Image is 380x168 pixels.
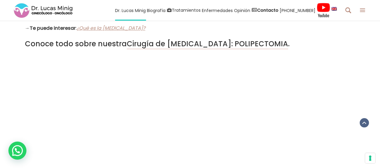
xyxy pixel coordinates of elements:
[30,25,76,32] b: Te puede interesar
[127,39,288,49] a: Cirugía de [MEDICAL_DATA]: POLIPECTOMIA
[257,7,278,13] strong: Contacto
[115,7,146,14] span: Dr. Lucas Minig
[25,38,355,50] h3: Conoce todo sobre nuestra .
[76,25,77,32] span: :
[77,25,145,32] a: ¿Qué es la [MEDICAL_DATA]?
[25,25,30,32] span: →
[172,7,201,14] span: Tratamientos
[234,7,250,14] span: Opinión
[147,7,166,14] span: Biografía
[331,7,337,11] img: language english
[365,153,375,163] button: Sus preferencias de consentimiento para tecnologías de seguimiento
[317,3,330,18] img: Videos Youtube Ginecología
[280,7,315,14] span: [PHONE_NUMBER]
[202,7,233,14] span: Enfermedades
[8,142,26,160] div: WhatsApp contact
